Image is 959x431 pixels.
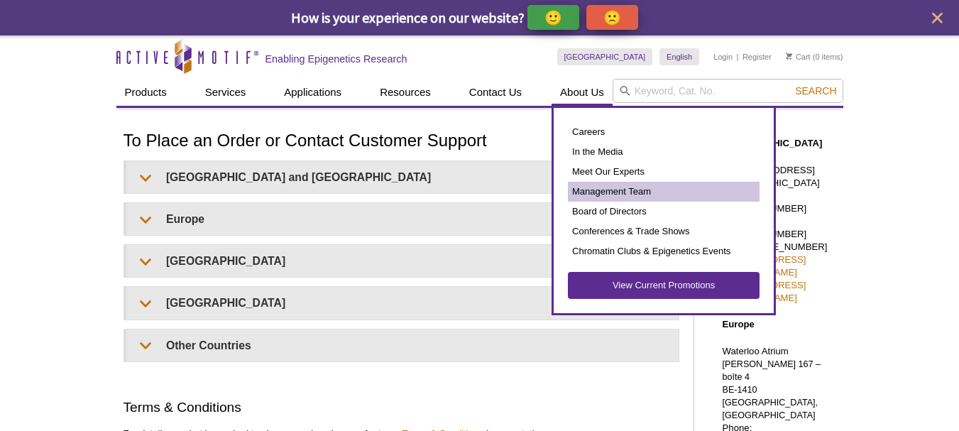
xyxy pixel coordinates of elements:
a: In the Media [568,142,760,162]
summary: [GEOGRAPHIC_DATA] [126,287,679,319]
h1: To Place an Order or Contact Customer Support [124,131,679,152]
span: How is your experience on our website? [291,9,525,26]
a: Board of Directors [568,202,760,222]
a: Products [116,79,175,106]
a: [GEOGRAPHIC_DATA] [557,48,653,65]
a: Resources [371,79,439,106]
input: Keyword, Cat. No. [613,79,843,103]
a: Management Team [568,182,760,202]
a: Careers [568,122,760,142]
p: 🙂 [544,9,562,26]
li: | [737,48,739,65]
a: English [659,48,699,65]
summary: [GEOGRAPHIC_DATA] [126,245,679,277]
a: Chromatin Clubs & Epigenetics Events [568,241,760,261]
a: Meet Our Experts [568,162,760,182]
a: Applications [275,79,350,106]
summary: Other Countries [126,329,679,361]
summary: [GEOGRAPHIC_DATA] and [GEOGRAPHIC_DATA] [126,161,679,193]
a: About Us [552,79,613,106]
a: Services [197,79,255,106]
span: [PERSON_NAME] 167 – boîte 4 BE-1410 [GEOGRAPHIC_DATA], [GEOGRAPHIC_DATA] [723,359,821,420]
a: Cart [786,52,811,62]
a: Contact Us [461,79,530,106]
a: View Current Promotions [568,272,760,299]
summary: Europe [126,203,679,235]
button: Search [791,84,840,97]
h2: Terms & Conditions [124,398,679,417]
button: close [928,9,946,27]
span: Search [795,85,836,97]
h2: Enabling Epigenetics Research [265,53,407,65]
p: [STREET_ADDRESS] [GEOGRAPHIC_DATA] Toll Free: [PHONE_NUMBER] Direct: [PHONE_NUMBER] Fax: [PHONE_N... [723,164,836,305]
strong: Europe [723,319,755,329]
li: (0 items) [786,48,843,65]
a: Register [742,52,772,62]
p: 🙁 [603,9,621,26]
a: Login [713,52,733,62]
img: Your Cart [786,53,792,60]
a: Conferences & Trade Shows [568,222,760,241]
